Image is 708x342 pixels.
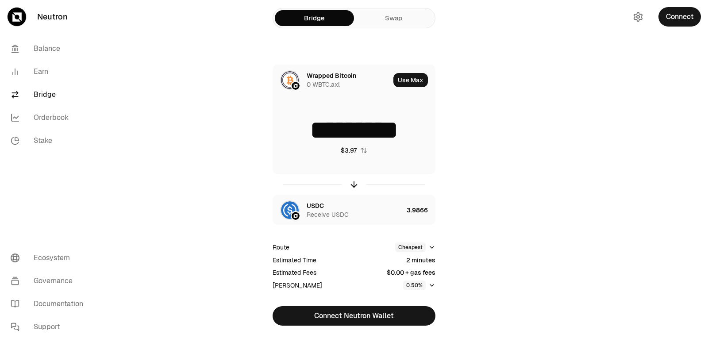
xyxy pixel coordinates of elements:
button: $3.97 [341,146,367,155]
div: 3.9866 [407,195,435,225]
button: 0.50% [403,281,435,290]
div: 0.50% [403,281,426,290]
div: 2 minutes [406,256,435,265]
a: Orderbook [4,106,96,129]
div: 0 WBTC.axl [307,80,340,89]
a: Documentation [4,292,96,315]
a: Bridge [4,83,96,106]
div: Wrapped Bitcoin [307,71,356,80]
button: Connect [658,7,701,27]
div: Receive USDC [307,210,349,219]
div: $0.00 + gas fees [387,268,435,277]
img: USDC Logo [281,201,299,219]
a: Swap [354,10,433,26]
div: Estimated Time [273,256,316,265]
a: Balance [4,37,96,60]
img: WBTC.axl Logo [281,71,299,89]
img: Neutron Logo [292,212,300,220]
div: $3.97 [341,146,357,155]
div: [PERSON_NAME] [273,281,322,290]
a: Earn [4,60,96,83]
a: Support [4,315,96,338]
div: WBTC.axl LogoNeutron LogoWrapped Bitcoin0 WBTC.axl [273,65,390,95]
button: Connect Neutron Wallet [273,306,435,326]
div: Route [273,243,289,252]
a: Ecosystem [4,246,96,269]
div: Estimated Fees [273,268,316,277]
button: Cheapest [395,242,435,252]
div: USDC LogoNeutron LogoUSDCReceive USDC [273,195,403,225]
div: Cheapest [395,242,426,252]
div: USDC [307,201,324,210]
a: Governance [4,269,96,292]
a: Bridge [275,10,354,26]
a: Stake [4,129,96,152]
img: Neutron Logo [292,82,300,90]
button: USDC LogoNeutron LogoUSDCReceive USDC3.9866 [273,195,435,225]
button: Use Max [393,73,428,87]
